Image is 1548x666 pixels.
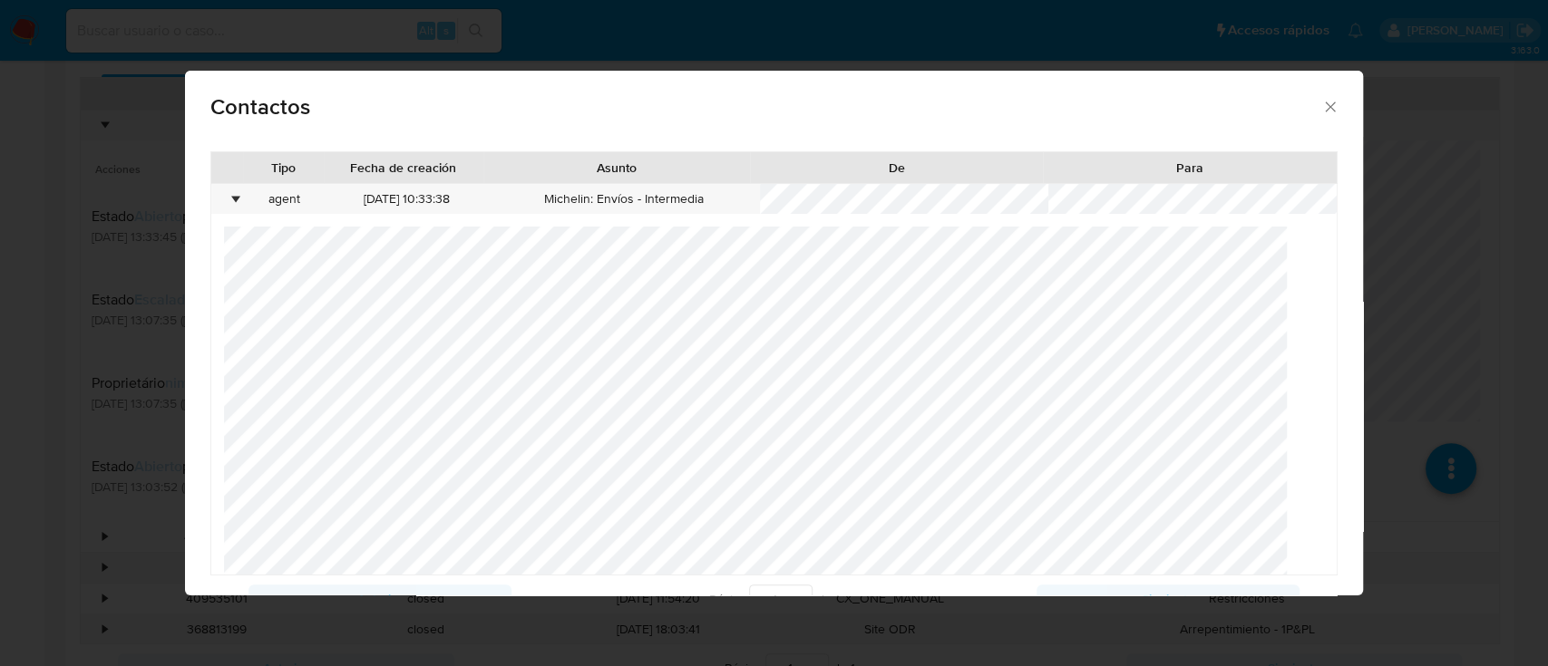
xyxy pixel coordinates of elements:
div: De [763,159,1030,177]
div: agent [243,184,325,215]
div: [DATE] 10:33:38 [325,184,488,215]
button: Anterior [248,584,511,613]
div: • [233,190,238,208]
div: Tipo [256,159,310,177]
span: 1 [834,590,839,608]
button: Siguiente [1037,584,1300,613]
div: Para [1056,159,1323,177]
span: Página de [708,584,839,613]
div: Asunto [496,159,737,177]
div: Michelin: Envíos - Intermedia [488,184,760,215]
span: Contactos [210,96,1321,118]
button: close [1321,98,1338,114]
div: Fecha de creación [336,159,471,177]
